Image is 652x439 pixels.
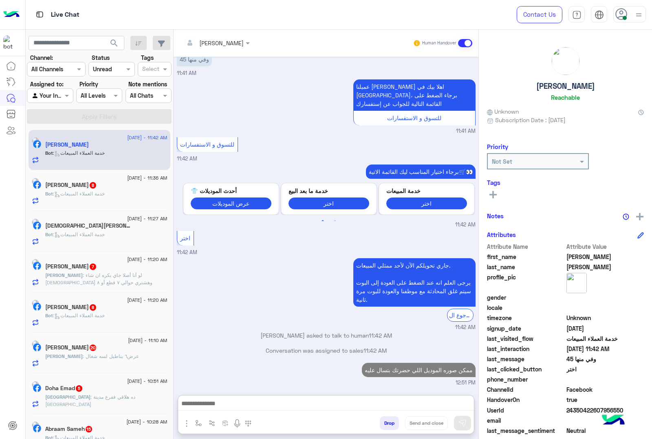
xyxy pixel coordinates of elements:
span: gender [487,293,565,302]
span: Unknown [487,107,519,116]
span: لو أنا أصلا جاي بكره ان شاء الله وهشتري حوالي ٧ قطع أو ٨ هيتحسبوا ازاي في الخصم ده [45,272,152,293]
span: first_name [487,252,565,261]
span: Bot [45,231,53,237]
img: tab [572,10,582,20]
img: picture [32,340,39,348]
span: last_interaction [487,345,565,353]
img: picture [32,381,39,389]
h5: Moamen Mohamed [45,304,97,311]
span: 11:42 AM [177,156,197,162]
button: 1 of 2 [319,217,327,225]
button: create order [219,416,232,430]
span: timezone [487,314,565,322]
span: Attribute Name [487,242,565,251]
img: Facebook [33,384,41,392]
button: select flow [192,416,205,430]
span: اختر [566,365,644,373]
h5: Ahmed Anwar [45,141,89,148]
span: true [566,395,644,404]
span: Bot [45,312,53,318]
span: 0 [566,385,644,394]
span: [DATE] - 10:28 AM [126,418,167,426]
span: 24350422607956550 [566,406,644,415]
a: Contact Us [517,6,562,23]
span: 11:41 AM [456,127,476,135]
span: 2025-09-02T08:42:26.108Z [566,345,644,353]
img: Facebook [33,262,41,270]
span: للتسوق و الاستفسارات [387,114,441,121]
span: null [566,303,644,312]
img: Facebook [33,343,41,351]
small: Human Handover [422,40,456,46]
img: select flow [195,420,202,426]
span: phone_number [487,375,565,384]
img: Facebook [33,181,41,189]
span: وفي منها 45 [566,355,644,363]
p: 2/9/2025, 11:41 AM [177,52,212,66]
img: hulul-logo.png [599,406,628,435]
span: 8 [90,182,96,189]
span: للتسوق و الاستفسارات [180,141,234,148]
p: 2/9/2025, 11:42 AM [353,258,476,307]
img: 713415422032625 [3,35,18,50]
span: Subscription Date : [DATE] [495,116,566,124]
img: Trigger scenario [209,420,215,426]
p: Live Chat [51,9,79,20]
label: Channel: [30,53,53,62]
span: last_message [487,355,565,363]
h5: [PERSON_NAME] [536,81,595,91]
button: Trigger scenario [205,416,219,430]
span: [DATE] - 11:20 AM [127,296,167,304]
img: profile [634,10,644,20]
span: 11:41 AM [177,70,196,76]
label: Assigned to: [30,80,64,88]
span: last_clicked_button [487,365,565,373]
label: Priority [79,80,98,88]
span: [DATE] - 11:27 AM [127,215,167,222]
label: Note mentions [128,80,167,88]
p: 2/9/2025, 11:42 AM [366,165,476,179]
span: last_visited_flow [487,334,565,343]
span: UserId [487,406,565,415]
span: null [566,375,644,384]
h5: Doha Emad [45,385,83,392]
button: Apply Filters [27,109,172,124]
span: null [566,416,644,425]
span: خدمة العملاء المبيعات [566,334,644,343]
span: [DATE] - 10:51 AM [127,378,167,385]
span: Anwar [566,263,644,271]
span: 5 [76,385,82,392]
span: : خدمة العملاء المبيعات [53,150,105,156]
span: last_message_sentiment [487,426,565,435]
button: اختر [386,198,467,209]
p: خدمة ما بعد البيع [289,187,369,195]
span: null [566,293,644,302]
span: ChannelId [487,385,565,394]
h6: Attributes [487,231,516,238]
span: last_name [487,263,565,271]
h5: Abraam Sameh [45,426,93,432]
a: tab [568,6,585,23]
img: send voice note [232,419,242,428]
span: profile_pic [487,273,565,292]
img: Facebook [33,222,41,230]
p: 2/9/2025, 11:41 AM [353,79,476,111]
img: Facebook [33,424,41,432]
span: 11:42 AM [363,347,387,354]
span: 11:42 AM [369,332,392,339]
span: 20 [90,345,96,351]
p: خدمة المبيعات [386,187,467,195]
span: search [109,38,119,48]
span: : خدمة العملاء المبيعات [53,191,105,197]
div: الرجوع ال Bot [447,309,474,321]
span: [PERSON_NAME] [45,353,83,359]
span: 15 [86,426,92,432]
span: ده هلاقي ففرع مدينة نصر [45,394,135,407]
span: [DATE] - 11:36 AM [127,174,167,182]
span: : خدمة العملاء المبيعات [53,231,105,237]
span: Ahmed [566,252,644,261]
img: tab [35,9,45,20]
span: HandoverOn [487,395,565,404]
span: عرض٦ بناطيل لسه شغال [83,353,139,359]
img: send attachment [182,419,192,428]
